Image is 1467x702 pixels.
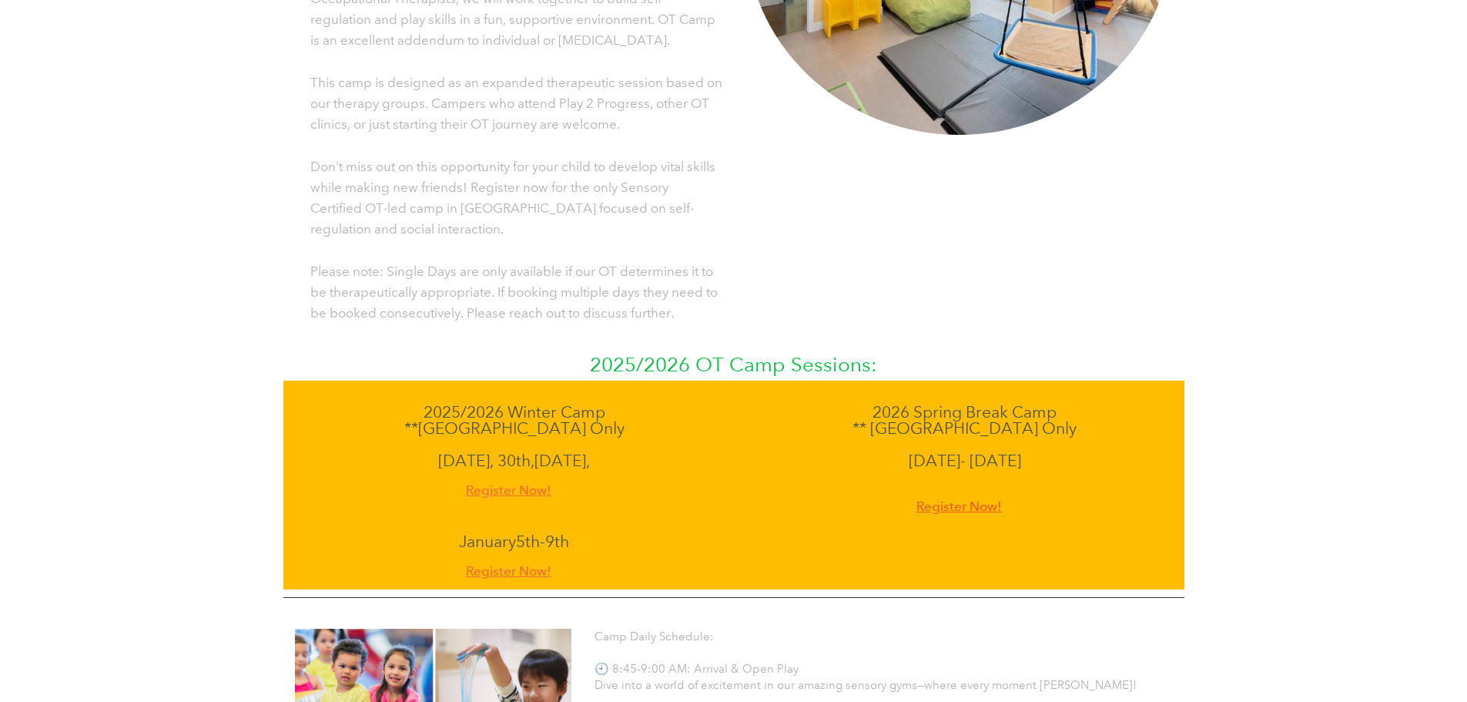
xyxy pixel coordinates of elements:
[595,630,714,643] span: Camp Daily Schedule:
[757,452,1173,469] p: [DATE]- [DATE]
[757,404,1173,420] p: 2026 Spring Break Camp
[310,75,722,133] span: This camp is designed as an expanded therapeutic session based on our therapy groups. Campers who...
[466,469,551,501] a: Register Now!
[310,159,715,238] span: Don't miss out on this opportunity for your child to develop vital skills while making new friend...
[757,420,1173,436] p: ** [GEOGRAPHIC_DATA] Only
[595,677,1172,694] p: Dive into a world of excitement in our amazing sensory gyms—where every moment [PERSON_NAME]!
[306,452,722,469] p: [DATE], 30th,
[466,549,551,582] a: Register Now!
[306,404,722,420] p: 2025/2026 Winter Camp
[516,532,569,551] span: 5th-9th
[306,420,722,436] p: **[GEOGRAPHIC_DATA] Only
[916,496,1002,517] span: Register Now!
[283,348,1184,381] p: 2025/2026 OT Camp Sessions:
[534,451,590,470] span: [DATE],
[466,561,551,582] span: Register Now!
[466,480,551,501] span: Register Now!
[916,485,1002,517] a: Register Now!
[595,661,1172,677] p: 🕘 8:45-9:00 AM: Arrival & Open Play
[459,532,516,551] span: January
[310,261,722,324] p: Please note: Single Days are only available if our OT determines it to be therapeutically appropr...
